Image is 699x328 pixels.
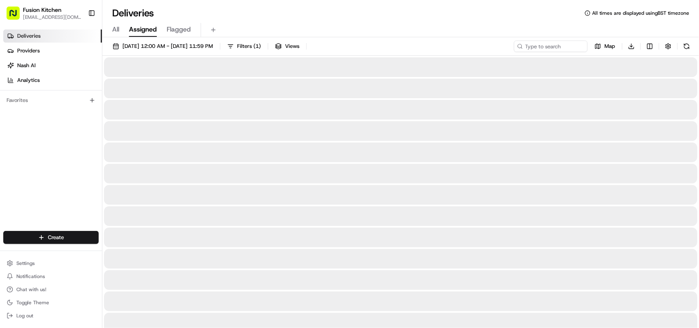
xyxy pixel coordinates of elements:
p: Welcome 👋 [8,33,149,46]
span: Chat with us! [16,286,46,293]
img: Klarizel Pensader [8,119,21,132]
button: Fusion Kitchen[EMAIL_ADDRESS][DOMAIN_NAME] [3,3,85,23]
span: [DATE] [115,149,131,156]
span: ( 1 ) [253,43,261,50]
button: [DATE] 12:00 AM - [DATE] 11:59 PM [109,41,217,52]
button: Create [3,231,99,244]
button: Fusion Kitchen [23,6,61,14]
span: Log out [16,312,33,319]
a: Deliveries [3,29,102,43]
span: [DATE] 12:00 AM - [DATE] 11:59 PM [122,43,213,50]
input: Type to search [514,41,588,52]
span: Knowledge Base [16,183,63,191]
span: Map [604,43,615,50]
span: Providers [17,47,40,54]
span: Create [48,234,64,241]
button: [EMAIL_ADDRESS][DOMAIN_NAME] [23,14,81,20]
span: 1:13 PM [74,127,93,133]
span: [PERSON_NAME] [PERSON_NAME] [25,149,109,156]
a: Analytics [3,74,102,87]
a: 💻API Documentation [66,180,135,195]
span: API Documentation [77,183,131,191]
span: All [112,25,119,34]
img: 1736555255976-a54dd68f-1ca7-489b-9aae-adbdc363a1c4 [16,149,23,156]
span: Toggle Theme [16,299,49,306]
div: Favorites [3,94,99,107]
span: Settings [16,260,35,267]
img: 1724597045416-56b7ee45-8013-43a0-a6f9-03cb97ddad50 [17,78,32,93]
button: Views [271,41,303,52]
span: Pylon [81,203,99,209]
span: Assigned [129,25,157,34]
span: • [110,149,113,156]
button: Map [591,41,619,52]
span: Nash AI [17,62,36,69]
span: Notifications [16,273,45,280]
span: • [69,127,72,133]
button: Notifications [3,271,99,282]
img: 1736555255976-a54dd68f-1ca7-489b-9aae-adbdc363a1c4 [8,78,23,93]
span: Analytics [17,77,40,84]
span: Views [285,43,299,50]
a: Nash AI [3,59,102,72]
a: Providers [3,44,102,57]
span: Flagged [167,25,191,34]
div: 📗 [8,184,15,190]
button: Toggle Theme [3,297,99,308]
span: All times are displayed using BST timezone [592,10,689,16]
button: Start new chat [139,81,149,90]
input: Clear [21,53,135,61]
button: Filters(1) [224,41,265,52]
a: Powered byPylon [58,203,99,209]
button: Refresh [681,41,692,52]
span: Filters [237,43,261,50]
div: We're available if you need us! [37,86,113,93]
img: Joana Marie Avellanoza [8,141,21,154]
button: Chat with us! [3,284,99,295]
a: 📗Knowledge Base [5,180,66,195]
button: See all [127,105,149,115]
div: 💻 [69,184,76,190]
div: Start new chat [37,78,134,86]
h1: Deliveries [112,7,154,20]
button: Settings [3,258,99,269]
span: Deliveries [17,32,41,40]
img: 1736555255976-a54dd68f-1ca7-489b-9aae-adbdc363a1c4 [16,127,23,134]
span: Klarizel Pensader [25,127,68,133]
button: Log out [3,310,99,321]
img: Nash [8,8,25,25]
div: Past conversations [8,106,55,113]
